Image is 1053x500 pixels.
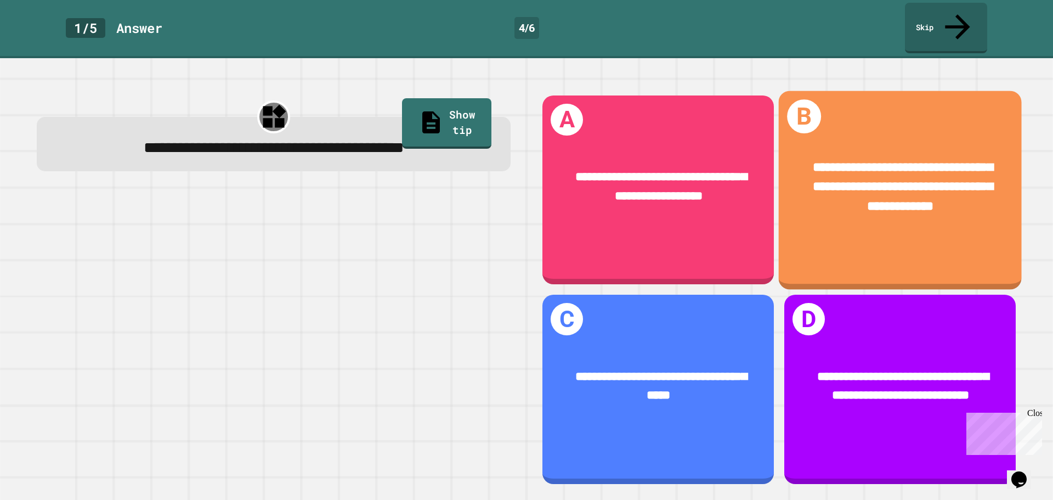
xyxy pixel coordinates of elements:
[551,104,583,136] h1: A
[551,303,583,335] h1: C
[4,4,76,70] div: Chat with us now!Close
[402,98,491,149] a: Show tip
[1007,456,1042,489] iframe: chat widget
[116,18,162,38] div: Answer
[788,99,822,133] h1: B
[66,18,105,38] div: 1 / 5
[792,303,825,335] h1: D
[514,17,539,39] div: 4 / 6
[962,408,1042,455] iframe: chat widget
[905,3,987,53] a: Skip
